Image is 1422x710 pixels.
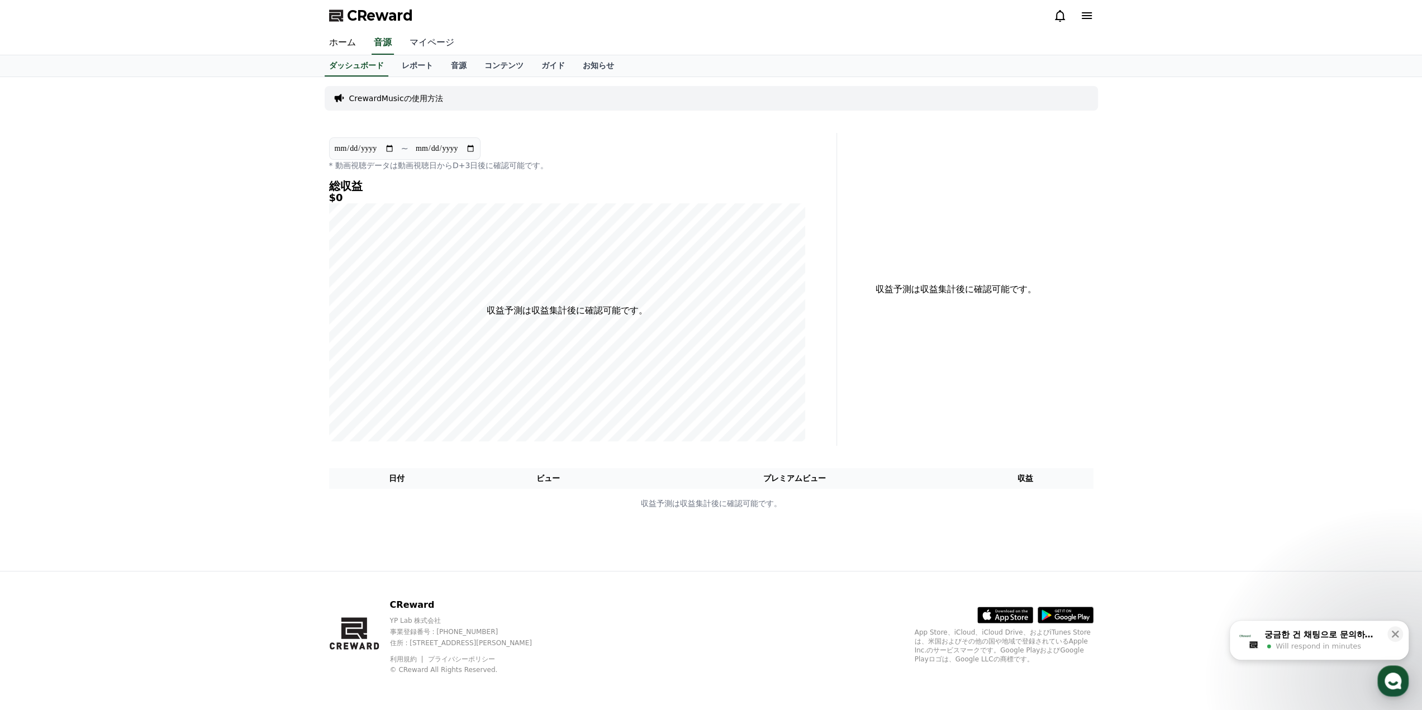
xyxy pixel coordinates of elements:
a: 利用規約 [389,655,425,663]
span: Home [28,371,48,380]
th: ビュー [464,468,632,489]
a: レポート [393,55,442,77]
p: © CReward All Rights Reserved. [389,665,551,674]
a: ガイド [532,55,574,77]
p: ~ [401,142,408,155]
a: Home [3,354,74,382]
p: * 動画視聴データは動画視聴日からD+3日後に確認可能です。 [329,160,806,171]
span: Messages [93,371,126,380]
a: CrewardMusicの使用方法 [349,93,443,104]
a: Settings [144,354,215,382]
p: 収益予測は収益集計後に確認可能です。 [487,304,648,317]
h5: $0 [329,192,806,203]
a: プライバシーポリシー [428,655,495,663]
p: 収益予測は収益集計後に確認可能です。 [330,498,1093,509]
p: App Store、iCloud、iCloud Drive、およびiTunes Storeは、米国およびその他の国や地域で登録されているApple Inc.のサービスマークです。Google P... [915,628,1093,664]
a: 音源 [372,31,394,55]
th: 日付 [329,468,465,489]
a: お知らせ [574,55,623,77]
a: コンテンツ [475,55,532,77]
th: プレミアムビュー [632,468,958,489]
p: 事業登録番号 : [PHONE_NUMBER] [389,627,551,636]
th: 収益 [958,468,1093,489]
h4: 総収益 [329,180,806,192]
p: 収益予測は収益集計後に確認可能です。 [846,283,1067,296]
a: CReward [329,7,413,25]
p: 住所 : [STREET_ADDRESS][PERSON_NAME] [389,638,551,647]
p: YP Lab 株式会社 [389,616,551,625]
span: Settings [165,371,193,380]
a: マイページ [401,31,463,55]
a: Messages [74,354,144,382]
a: ホーム [320,31,365,55]
a: 音源 [442,55,475,77]
span: CReward [347,7,413,25]
p: CReward [389,598,551,612]
a: ダッシュボード [325,55,388,77]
